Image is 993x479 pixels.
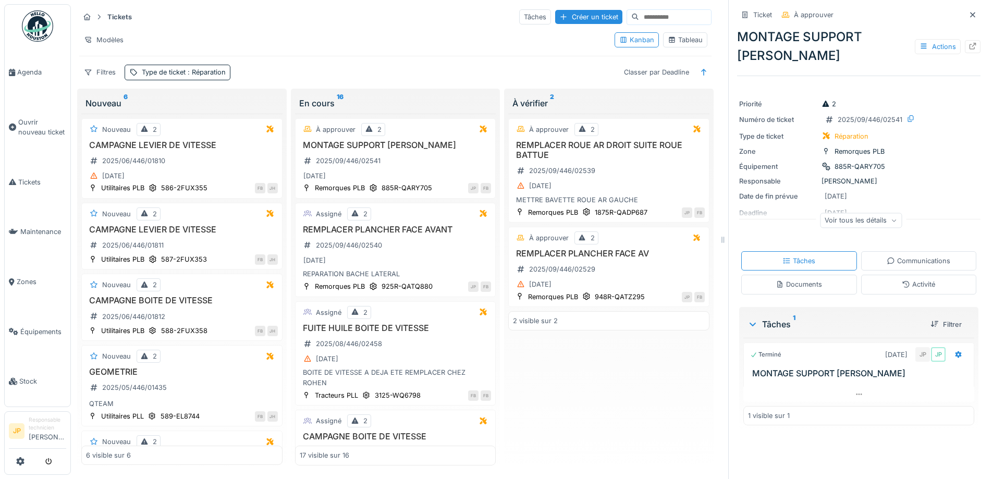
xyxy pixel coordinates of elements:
[529,264,595,274] div: 2025/09/446/02529
[29,416,66,446] li: [PERSON_NAME]
[793,318,795,330] sup: 1
[300,269,492,279] div: REPARATION BACHE LATERAL
[161,326,207,336] div: 588-2FUX358
[363,416,367,426] div: 2
[337,97,344,109] sup: 16
[835,162,885,171] div: 885R-QARY705
[267,411,278,422] div: JH
[20,327,66,337] span: Équipements
[22,10,53,42] img: Badge_color-CXgf-gQk.svg
[529,181,551,191] div: [DATE]
[363,209,367,219] div: 2
[529,166,595,176] div: 2025/09/446/02539
[186,68,226,76] span: : Réparation
[694,207,705,218] div: FB
[776,279,822,289] div: Documents
[902,279,935,289] div: Activité
[101,183,144,193] div: Utilitaires PLB
[528,292,578,302] div: Remorques PLB
[18,177,66,187] span: Tickets
[513,316,558,326] div: 2 visible sur 2
[300,225,492,235] h3: REMPLACER PLANCHER FACE AVANT
[124,97,128,109] sup: 6
[737,28,980,65] div: MONTAGE SUPPORT [PERSON_NAME]
[835,131,868,141] div: Réparation
[315,390,358,400] div: Tracteurs PLL
[315,281,365,291] div: Remorques PLB
[926,317,966,331] div: Filtrer
[682,292,692,302] div: JP
[86,399,278,409] div: QTEAM
[20,227,66,237] span: Maintenance
[86,140,278,150] h3: CAMPAGNE LEVIER DE VITESSE
[153,125,157,134] div: 2
[255,183,265,193] div: FB
[102,280,131,290] div: Nouveau
[316,416,341,426] div: Assigné
[316,354,338,364] div: [DATE]
[101,326,144,336] div: Utilitaires PLB
[153,280,157,290] div: 2
[513,195,705,205] div: METTRE BAVETTE ROUE AR GAUCHE
[739,191,817,201] div: Date de fin prévue
[102,209,131,219] div: Nouveau
[101,411,144,421] div: Utilitaires PLL
[161,254,207,264] div: 587-2FUX353
[752,369,970,378] h3: MONTAGE SUPPORT [PERSON_NAME]
[303,171,326,181] div: [DATE]
[915,39,961,54] div: Actions
[822,99,836,109] div: 2
[102,351,131,361] div: Nouveau
[29,416,66,432] div: Responsable technicien
[86,225,278,235] h3: CAMPAGNE LEVIER DE VITESSE
[300,323,492,333] h3: FUITE HUILE BOITE DE VITESSE
[739,176,978,186] div: [PERSON_NAME]
[591,233,595,243] div: 2
[595,292,645,302] div: 948R-QATZ295
[481,390,491,401] div: FB
[85,97,278,109] div: Nouveau
[9,416,66,449] a: JP Responsable technicien[PERSON_NAME]
[316,308,341,317] div: Assigné
[529,125,569,134] div: À approuver
[363,308,367,317] div: 2
[835,146,885,156] div: Remorques PLB
[591,125,595,134] div: 2
[5,47,70,97] a: Agenda
[267,326,278,336] div: JH
[255,326,265,336] div: FB
[86,450,131,460] div: 6 visible sur 6
[316,339,382,349] div: 2025/08/446/02458
[555,10,622,24] div: Créer un ticket
[101,254,144,264] div: Utilitaires PLB
[79,32,128,47] div: Modèles
[17,67,66,77] span: Agenda
[19,376,66,386] span: Stock
[747,318,922,330] div: Tâches
[86,296,278,305] h3: CAMPAGNE BOITE DE VITESSE
[519,9,551,24] div: Tâches
[315,183,365,193] div: Remorques PLB
[102,125,131,134] div: Nouveau
[377,125,382,134] div: 2
[382,281,433,291] div: 925R-QATQ880
[750,350,781,359] div: Terminé
[5,307,70,357] a: Équipements
[5,357,70,407] a: Stock
[694,292,705,302] div: FB
[481,281,491,292] div: FB
[481,183,491,193] div: FB
[255,254,265,265] div: FB
[153,209,157,219] div: 2
[668,35,703,45] div: Tableau
[794,10,833,20] div: À approuver
[468,183,479,193] div: JP
[468,281,479,292] div: JP
[825,191,847,201] div: [DATE]
[885,350,908,360] div: [DATE]
[303,255,326,265] div: [DATE]
[595,207,647,217] div: 1875R-QADP687
[739,176,817,186] div: Responsable
[739,146,817,156] div: Zone
[739,99,817,109] div: Priorité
